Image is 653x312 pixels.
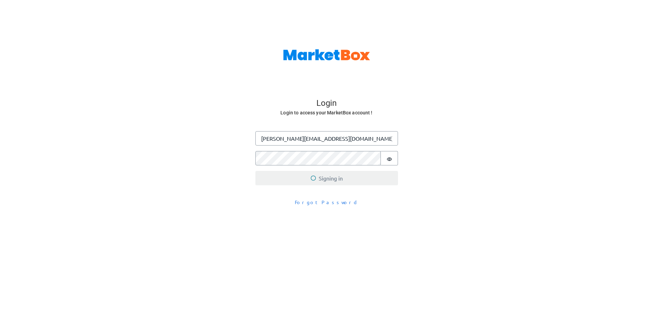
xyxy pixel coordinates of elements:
span: Signing in [311,174,343,182]
button: Show password [381,151,398,165]
h6: Login to access your MarketBox account ! [256,109,397,117]
h4: Login [256,98,397,109]
button: Signing in [255,171,398,185]
img: MarketBox logo [283,49,370,60]
button: Forgot Password [290,196,363,208]
input: Enter your email [255,131,398,146]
